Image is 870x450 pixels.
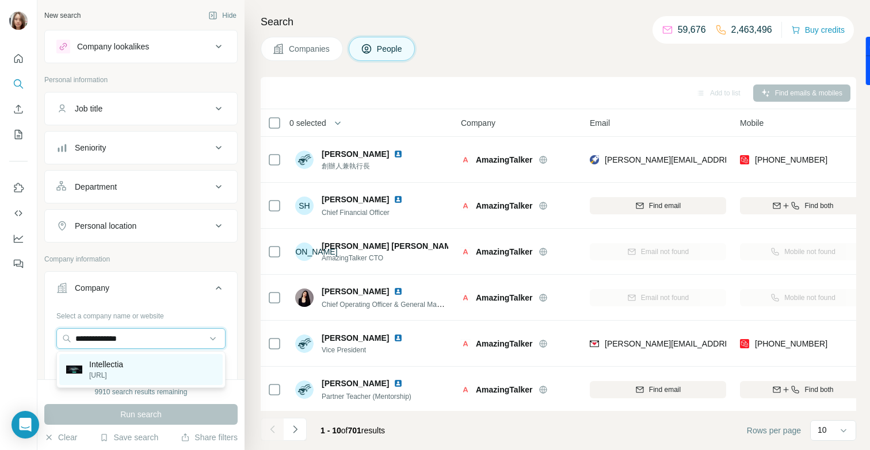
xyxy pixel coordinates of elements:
span: 1 - 10 [320,426,341,435]
div: Seniority [75,142,106,153]
span: AmazingTalker CTO [322,253,448,263]
div: Company [75,282,109,294]
button: Feedback [9,253,28,274]
span: Find both [804,384,833,395]
span: AmazingTalker [476,292,533,303]
button: My lists [9,124,28,145]
span: 701 [348,426,361,435]
button: Save search [100,432,158,443]
button: Search [9,74,28,94]
button: Company [45,274,237,306]
button: Find both [740,197,866,214]
span: Rows per page [747,425,801,436]
span: [PERSON_NAME] [322,286,389,297]
span: AmazingTalker [476,154,533,166]
img: Logo of AmazingTalker [461,339,470,348]
button: Use Surfe on LinkedIn [9,178,28,198]
span: AmazingTalker [476,338,533,349]
span: 創辦人兼執行長 [322,161,417,171]
button: Find both [740,381,866,398]
img: Logo of AmazingTalker [461,155,470,164]
p: [URL] [89,370,123,380]
span: [PERSON_NAME] [322,332,389,344]
div: SH [295,197,314,215]
img: Avatar [295,334,314,353]
div: Department [75,181,117,193]
span: [PERSON_NAME][EMAIL_ADDRESS][DOMAIN_NAME] [605,155,807,164]
img: Logo of AmazingTalker [461,247,470,256]
span: results [320,426,385,435]
span: AmazingTalker [476,384,533,395]
img: LinkedIn logo [394,195,403,204]
span: Find both [804,201,833,211]
span: of [341,426,348,435]
div: Personal location [75,220,136,232]
div: New search [44,10,81,21]
div: Job title [75,103,102,114]
button: Share filters [181,432,238,443]
button: Job title [45,95,237,122]
img: LinkedIn logo [394,333,403,343]
p: Company information [44,254,238,264]
img: LinkedIn logo [394,149,403,159]
span: [PERSON_NAME] [322,148,389,160]
button: Clear [44,432,77,443]
span: Companies [289,43,331,55]
div: Company lookalikes [77,41,149,52]
p: 10 [818,424,827,436]
h4: Search [261,14,856,30]
span: [PERSON_NAME] [322,194,389,205]
span: Chief Financial Officer [322,209,390,217]
img: Intellectia [66,366,82,374]
div: [PERSON_NAME] [295,243,314,261]
p: Intellectia [89,359,123,370]
img: Avatar [295,151,314,169]
div: 9910 search results remaining [95,387,188,397]
span: AmazingTalker [476,246,533,257]
button: Enrich CSV [9,99,28,120]
button: Navigate to next page [284,418,307,441]
p: 2,463,496 [731,23,772,37]
span: Partner Teacher (Mentorship) [322,393,411,401]
button: Buy credits [791,22,845,38]
button: Company lookalikes [45,33,237,60]
button: Find email [590,381,726,398]
span: [PHONE_NUMBER] [755,155,827,164]
span: [PERSON_NAME] [PERSON_NAME] [322,240,459,252]
div: Select a company name or website [56,306,226,321]
div: Open Intercom Messenger [12,411,39,439]
img: Logo of AmazingTalker [461,201,470,210]
img: LinkedIn logo [394,287,403,296]
span: [PERSON_NAME] [322,378,389,389]
span: [PHONE_NUMBER] [755,339,827,348]
img: provider prospeo logo [740,154,749,166]
img: Avatar [295,289,314,307]
span: Find email [649,201,681,211]
button: Find email [590,197,726,214]
button: Quick start [9,48,28,69]
span: Email [590,117,610,129]
button: Department [45,173,237,201]
button: Seniority [45,134,237,161]
span: Find email [649,384,681,395]
button: Hide [200,7,245,24]
img: Logo of AmazingTalker [461,293,470,302]
img: Avatar [9,11,28,30]
button: Personal location [45,212,237,240]
span: People [377,43,403,55]
p: Personal information [44,75,238,85]
p: 59,676 [678,23,706,37]
span: Company [461,117,495,129]
img: provider rocketreach logo [590,154,599,166]
span: Mobile [740,117,764,129]
img: Logo of AmazingTalker [461,385,470,394]
img: Avatar [295,380,314,399]
span: AmazingTalker [476,200,533,211]
button: Dashboard [9,228,28,249]
span: 0 selected [289,117,326,129]
img: LinkedIn logo [394,379,403,388]
span: Chief Operating Officer & General Manager of [GEOGRAPHIC_DATA] [322,299,536,309]
span: Vice President [322,345,417,355]
img: provider prospeo logo [740,338,749,349]
img: provider findymail logo [590,338,599,349]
